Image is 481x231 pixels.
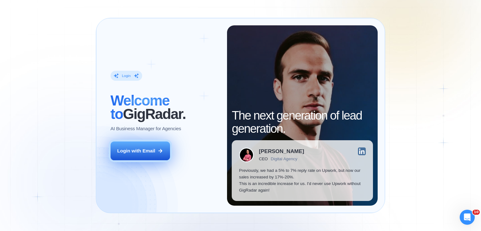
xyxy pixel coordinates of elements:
h2: ‍ GigRadar. [111,94,220,120]
p: AI Business Manager for Agencies [111,125,181,132]
div: [PERSON_NAME] [259,149,304,154]
div: Login [122,74,131,78]
p: Previously, we had a 5% to 7% reply rate on Upwork, but now our sales increased by 17%-20%. This ... [239,167,366,194]
h2: The next generation of lead generation. [232,109,373,135]
span: 10 [473,210,480,215]
div: CEO [259,157,268,161]
iframe: Intercom live chat [460,210,475,225]
span: Welcome to [111,92,169,122]
div: Login with Email [117,147,155,154]
div: Digital Agency [271,157,297,161]
button: Login with Email [111,141,170,160]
